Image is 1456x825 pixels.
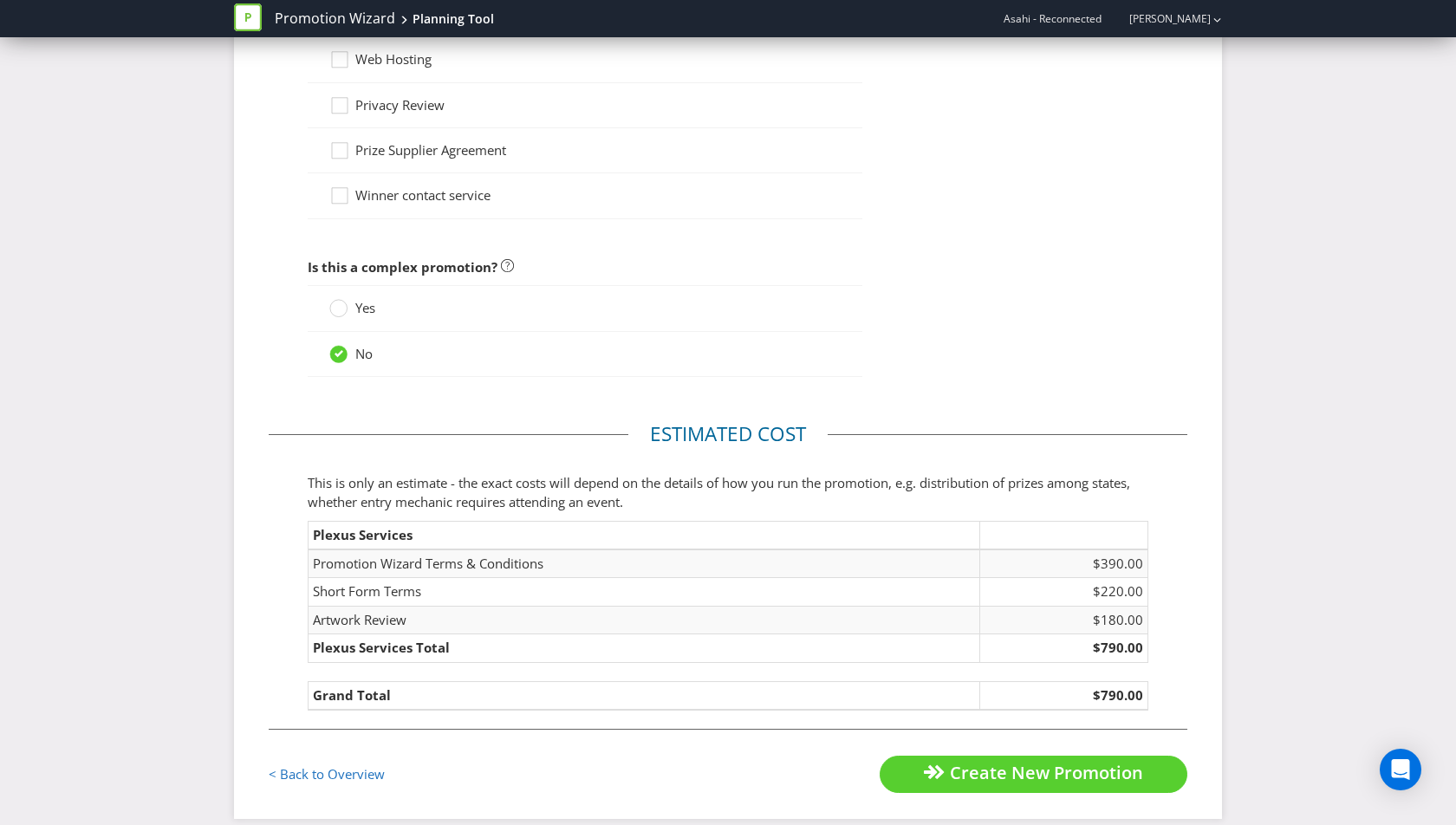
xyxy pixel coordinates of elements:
span: Winner contact service [355,186,491,204]
td: $390.00 [980,549,1148,578]
span: Yes [355,299,375,316]
span: Web Hosting [355,50,432,68]
td: Short Form Terms [309,578,980,606]
div: Open Intercom Messenger [1380,749,1421,790]
span: Prize Supplier Agreement [355,141,506,159]
span: Is this a complex promotion? [308,258,497,276]
td: $180.00 [980,606,1148,633]
td: $790.00 [980,681,1148,710]
td: Plexus Services [309,521,980,549]
td: $790.00 [980,634,1148,662]
button: Create New Promotion [880,756,1187,793]
span: No [355,345,373,362]
div: Planning Tool [413,10,494,28]
td: Grand Total [309,681,980,710]
span: Create New Promotion [950,761,1143,784]
a: < Back to Overview [269,765,385,783]
a: [PERSON_NAME] [1112,11,1211,26]
td: $220.00 [980,578,1148,606]
a: Promotion Wizard [275,9,395,29]
td: Artwork Review [309,606,980,633]
span: Privacy Review [355,96,445,114]
span: Asahi - Reconnected [1004,11,1102,26]
td: Promotion Wizard Terms & Conditions [309,549,980,578]
p: This is only an estimate - the exact costs will depend on the details of how you run the promotio... [308,474,1148,511]
legend: Estimated cost [628,420,828,448]
td: Plexus Services Total [309,634,980,662]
